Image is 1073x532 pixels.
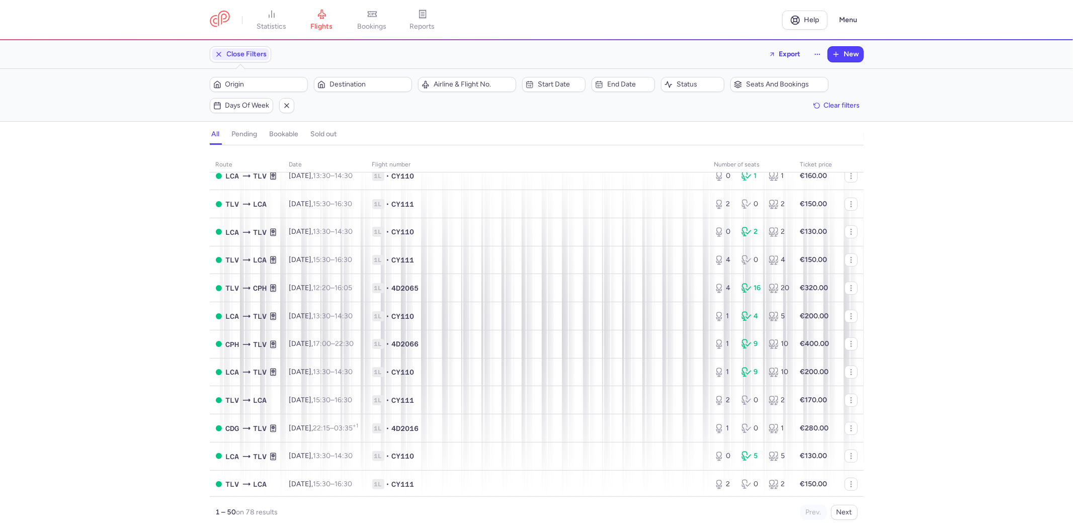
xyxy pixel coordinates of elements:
[386,423,390,433] span: •
[800,312,829,320] strong: €200.00
[769,451,788,461] div: 5
[386,227,390,237] span: •
[714,283,733,293] div: 4
[386,451,390,461] span: •
[210,11,230,29] a: CitizenPlane red outlined logo
[289,284,353,292] span: [DATE],
[392,367,415,377] span: CY110
[335,368,353,376] time: 14:30
[741,395,761,405] div: 0
[232,130,258,139] h4: pending
[769,367,788,377] div: 10
[769,283,788,293] div: 20
[386,255,390,265] span: •
[769,339,788,349] div: 10
[769,479,788,489] div: 2
[313,368,331,376] time: 13:30
[372,255,384,265] span: 1L
[372,367,384,377] span: 1L
[226,423,239,434] span: CDG
[392,423,419,433] span: 4D2016
[769,311,788,321] div: 5
[212,130,220,139] h4: all
[335,200,353,208] time: 16:30
[392,479,415,489] span: CY111
[313,480,353,488] span: –
[372,283,384,293] span: 1L
[311,130,337,139] h4: sold out
[372,227,384,237] span: 1L
[366,157,708,172] th: Flight number
[313,171,353,180] span: –
[714,311,733,321] div: 1
[226,227,239,238] span: LCA
[289,255,353,264] span: [DATE],
[418,77,516,92] button: Airline & Flight No.
[386,311,390,321] span: •
[800,452,828,460] strong: €130.00
[329,80,408,88] span: Destination
[210,47,271,62] button: Close Filters
[254,227,267,238] span: TLV
[289,227,353,236] span: [DATE],
[741,367,761,377] div: 9
[741,311,761,321] div: 4
[372,423,384,433] span: 1L
[289,368,353,376] span: [DATE],
[246,9,297,31] a: statistics
[794,157,839,172] th: Ticket price
[392,311,415,321] span: CY110
[386,199,390,209] span: •
[779,50,801,58] span: Export
[257,22,286,31] span: statistics
[800,505,827,520] button: Prev.
[800,227,828,236] strong: €130.00
[289,480,353,488] span: [DATE],
[226,283,239,294] span: TLV
[335,284,353,292] time: 16:05
[313,255,353,264] span: –
[226,367,239,378] span: LCA
[335,424,359,432] time: 03:35
[226,311,239,322] span: LCA
[335,255,353,264] time: 16:30
[313,396,353,404] span: –
[313,339,332,348] time: 17:00
[289,200,353,208] span: [DATE],
[226,170,239,182] span: LCA
[372,199,384,209] span: 1L
[216,508,236,516] strong: 1 – 50
[714,255,733,265] div: 4
[392,199,415,209] span: CY111
[254,170,267,182] span: TLV
[210,77,308,92] button: Origin
[313,396,331,404] time: 15:30
[386,171,390,181] span: •
[804,16,819,24] span: Help
[254,395,267,406] span: LCA
[227,50,267,58] span: Close Filters
[397,9,448,31] a: reports
[254,479,267,490] span: LCA
[714,339,733,349] div: 1
[800,368,829,376] strong: €200.00
[607,80,651,88] span: End date
[800,255,828,264] strong: €150.00
[392,451,415,461] span: CY110
[313,452,331,460] time: 13:30
[289,452,353,460] span: [DATE],
[254,367,267,378] span: TLV
[714,367,733,377] div: 1
[254,199,267,210] span: LCA
[336,339,354,348] time: 22:30
[824,102,860,109] span: Clear filters
[313,200,353,208] span: –
[372,395,384,405] span: 1L
[225,80,304,88] span: Origin
[741,451,761,461] div: 5
[335,480,353,488] time: 16:30
[677,80,721,88] span: Status
[392,339,419,349] span: 4D2066
[236,508,278,516] span: on 78 results
[714,479,733,489] div: 2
